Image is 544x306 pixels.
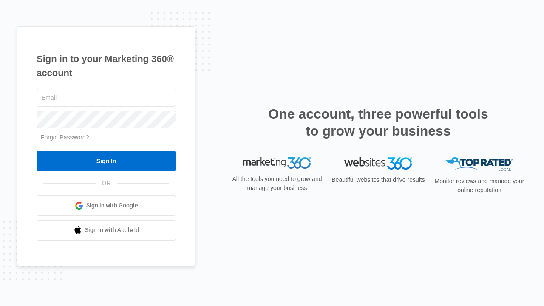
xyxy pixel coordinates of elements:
[41,134,89,141] a: Forgot Password?
[344,157,412,170] img: Websites 360
[37,195,176,216] a: Sign in with Google
[243,157,311,169] img: Marketing 360
[445,157,513,171] img: Top Rated Local
[266,105,491,139] h2: One account, three powerful tools to grow your business
[331,176,426,184] p: Beautiful websites that drive results
[37,151,176,171] input: Sign In
[86,201,138,210] span: Sign in with Google
[96,179,117,188] span: OR
[85,226,139,235] span: Sign in with Apple Id
[37,52,176,80] h1: Sign in to your Marketing 360® account
[37,220,176,241] a: Sign in with Apple Id
[229,175,325,193] p: All the tools you need to grow and manage your business
[37,89,176,107] input: Email
[432,177,527,195] p: Monitor reviews and manage your online reputation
